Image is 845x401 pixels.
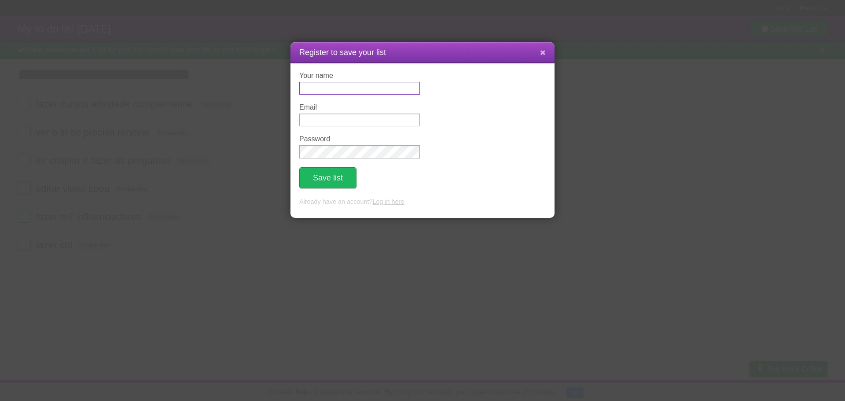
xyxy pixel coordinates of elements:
[372,198,404,205] a: Log in here
[299,167,356,188] button: Save list
[299,135,420,143] label: Password
[299,72,420,80] label: Your name
[299,103,420,111] label: Email
[299,197,546,207] p: Already have an account? .
[299,47,546,59] h1: Register to save your list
